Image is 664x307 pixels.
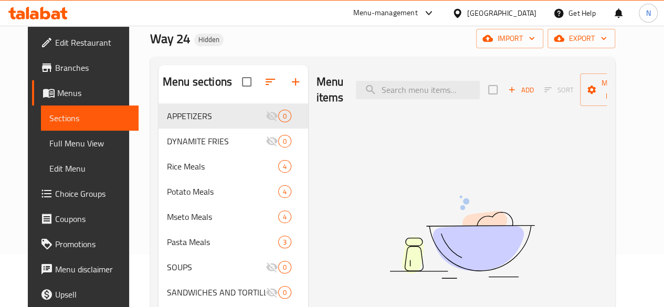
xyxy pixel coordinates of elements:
[556,32,607,45] span: export
[279,237,291,247] span: 3
[167,286,266,299] span: SANDWICHES AND TORTILLA
[167,135,266,147] span: DYNAMITE FRIES
[279,187,291,197] span: 4
[258,69,283,94] span: Sort sections
[32,80,139,105] a: Menus
[278,185,291,198] div: items
[55,288,130,301] span: Upsell
[32,206,139,231] a: Coupons
[159,179,308,204] div: Potato Meals4
[167,210,278,223] span: Mseto Meals
[55,61,130,74] span: Branches
[278,261,291,273] div: items
[278,110,291,122] div: items
[159,255,308,280] div: SOUPS0
[279,288,291,298] span: 0
[55,263,130,276] span: Menu disclaimer
[32,30,139,55] a: Edit Restaurant
[55,238,130,250] span: Promotions
[279,136,291,146] span: 0
[150,27,190,50] span: Way 24
[504,82,537,98] span: Add item
[278,160,291,173] div: items
[167,261,266,273] span: SOUPS
[279,111,291,121] span: 0
[194,35,224,44] span: Hidden
[278,135,291,147] div: items
[236,71,258,93] span: Select all sections
[504,82,537,98] button: Add
[476,29,543,48] button: import
[279,212,291,222] span: 4
[279,162,291,172] span: 4
[159,103,308,129] div: APPETIZERS0
[167,160,278,173] span: Rice Meals
[537,82,580,98] span: Select section first
[266,286,278,299] svg: Inactive section
[159,280,308,305] div: SANDWICHES AND TORTILLA0
[55,213,130,225] span: Coupons
[163,74,232,90] h2: Menu sections
[266,110,278,122] svg: Inactive section
[278,286,291,299] div: items
[266,261,278,273] svg: Inactive section
[194,34,224,46] div: Hidden
[32,257,139,282] a: Menu disclaimer
[49,112,130,124] span: Sections
[279,262,291,272] span: 0
[32,282,139,307] a: Upsell
[317,74,344,105] h2: Menu items
[159,154,308,179] div: Rice Meals4
[49,162,130,175] span: Edit Menu
[49,137,130,150] span: Full Menu View
[41,131,139,156] a: Full Menu View
[32,181,139,206] a: Choice Groups
[353,7,418,19] div: Menu-management
[32,231,139,257] a: Promotions
[32,55,139,80] a: Branches
[167,185,278,198] span: Potato Meals
[278,210,291,223] div: items
[41,156,139,181] a: Edit Menu
[588,77,642,103] span: Manage items
[55,187,130,200] span: Choice Groups
[57,87,130,99] span: Menus
[507,84,535,96] span: Add
[167,110,266,122] span: APPETIZERS
[356,81,480,99] input: search
[266,135,278,147] svg: Inactive section
[580,73,650,106] button: Manage items
[331,167,593,306] img: dish.svg
[159,229,308,255] div: Pasta Meals3
[646,7,650,19] span: N
[484,32,535,45] span: import
[55,36,130,49] span: Edit Restaurant
[167,236,278,248] span: Pasta Meals
[467,7,536,19] div: [GEOGRAPHIC_DATA]
[159,129,308,154] div: DYNAMITE FRIES0
[283,69,308,94] button: Add section
[159,204,308,229] div: Mseto Meals4
[41,105,139,131] a: Sections
[278,236,291,248] div: items
[547,29,615,48] button: export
